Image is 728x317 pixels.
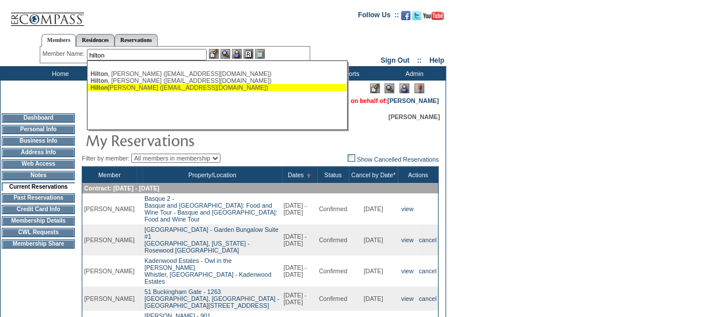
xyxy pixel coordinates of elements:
img: View Mode [384,83,394,93]
span: Hilton [90,84,108,91]
td: Web Access [2,159,75,169]
a: Basque 2 -Basque and [GEOGRAPHIC_DATA]: Food and Wine Tour - Basque and [GEOGRAPHIC_DATA]: Food a... [144,195,277,223]
img: Subscribe to our YouTube Channel [423,12,444,20]
td: Home [26,66,92,81]
a: Residences [76,34,115,46]
img: Compass Home [10,3,85,26]
img: chk_off.JPG [348,154,355,162]
td: [PERSON_NAME] [82,287,136,311]
img: Follow us on Twitter [412,11,421,20]
a: cancel [419,295,437,302]
img: Impersonate [232,49,242,59]
td: Dashboard [2,113,75,123]
td: Past Reservations [2,193,75,203]
div: , [PERSON_NAME] ([EMAIL_ADDRESS][DOMAIN_NAME]) [90,70,344,77]
a: Dates [288,171,304,178]
td: Membership Details [2,216,75,226]
td: [DATE] - [DATE] [282,287,317,311]
span: :: [417,56,422,64]
a: Status [324,171,341,178]
a: Property/Location [188,171,237,178]
td: Membership Share [2,239,75,249]
img: Reservations [243,49,253,59]
img: Impersonate [399,83,409,93]
td: [DATE] [349,193,398,224]
img: Ascending [304,173,311,178]
td: Confirmed [317,193,349,224]
td: Follow Us :: [358,10,399,24]
td: Confirmed [317,255,349,287]
div: Member Name: [43,49,87,59]
td: [PERSON_NAME] [82,255,136,287]
div: [PERSON_NAME] ([EMAIL_ADDRESS][DOMAIN_NAME]) [90,84,344,91]
a: Follow us on Twitter [412,14,421,21]
a: view [401,295,413,302]
td: [DATE] - [DATE] [282,255,317,287]
span: Filter by member: [82,155,129,162]
td: [DATE] - [DATE] [282,224,317,255]
a: Kadenwood Estates - Owl in the [PERSON_NAME]Whistler, [GEOGRAPHIC_DATA] - Kadenwood Estates [144,257,272,285]
td: Notes [2,171,75,180]
a: Reservations [115,34,158,46]
td: Address Info [2,148,75,157]
td: Current Reservations [2,182,75,191]
td: [DATE] [349,287,398,311]
a: view [401,205,413,212]
td: [DATE] [349,224,398,255]
span: Hilton [90,77,108,84]
td: Credit Card Info [2,205,75,214]
img: b_edit.gif [209,49,219,59]
a: Show Cancelled Reservations [348,156,439,163]
td: Confirmed [317,287,349,311]
td: CWL Requests [2,228,75,237]
span: Contract: [DATE] - [DATE] [84,185,159,192]
span: Hilton [90,70,108,77]
img: Become our fan on Facebook [401,11,410,20]
a: view [401,236,413,243]
span: You are acting on behalf of: [307,97,439,104]
td: Admin [380,66,446,81]
td: [DATE] - [DATE] [282,193,317,224]
td: Business Info [2,136,75,146]
a: view [401,268,413,274]
a: 51 Buckingham Gate - 1263[GEOGRAPHIC_DATA], [GEOGRAPHIC_DATA] - [GEOGRAPHIC_DATA][STREET_ADDRESS] [144,288,279,309]
a: Members [41,34,77,47]
td: [PERSON_NAME] [82,224,136,255]
a: Help [429,56,444,64]
a: cancel [419,236,437,243]
a: Sign Out [380,56,409,64]
a: Become our fan on Facebook [401,14,410,21]
a: Member [98,171,121,178]
img: pgTtlMyReservations.gif [85,128,315,151]
img: View [220,49,230,59]
img: Edit Mode [370,83,380,93]
a: cancel [419,268,437,274]
th: Actions [398,167,439,184]
td: Personal Info [2,125,75,134]
a: Cancel by Date* [351,171,395,178]
a: [GEOGRAPHIC_DATA] - Garden Bungalow Suite #1[GEOGRAPHIC_DATA], [US_STATE] - Rosewood [GEOGRAPHIC_... [144,226,279,254]
td: Confirmed [317,224,349,255]
div: , [PERSON_NAME] ([EMAIL_ADDRESS][DOMAIN_NAME]) [90,77,344,84]
img: b_calculator.gif [255,49,265,59]
img: Log Concern/Member Elevation [414,83,424,93]
td: [DATE] [349,255,398,287]
td: [PERSON_NAME] [82,193,136,224]
a: [PERSON_NAME] [387,97,439,104]
a: Subscribe to our YouTube Channel [423,14,444,21]
span: [PERSON_NAME] [388,113,440,120]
